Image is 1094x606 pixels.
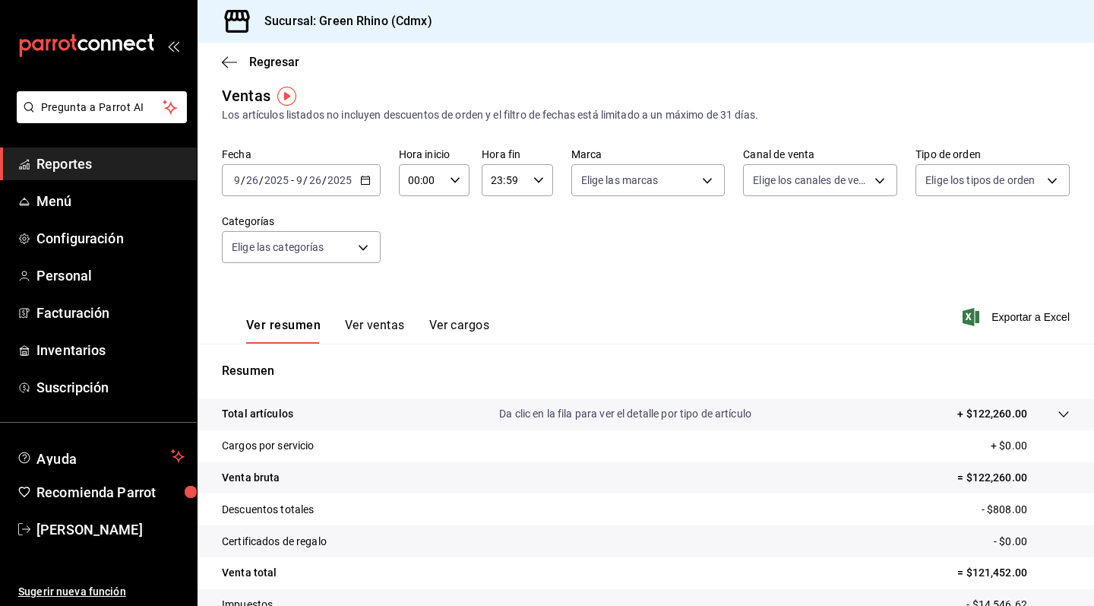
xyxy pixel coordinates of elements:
[36,482,185,503] span: Recomienda Parrot
[36,228,185,249] span: Configuración
[36,191,185,211] span: Menú
[743,149,897,160] label: Canal de venta
[571,149,726,160] label: Marca
[232,240,324,255] span: Elige las categorías
[36,519,185,540] span: [PERSON_NAME]
[327,174,353,186] input: ----
[36,154,185,174] span: Reportes
[36,447,165,465] span: Ayuda
[245,174,259,186] input: --
[36,303,185,323] span: Facturación
[925,173,1035,188] span: Elige los tipos de orden
[499,406,751,422] p: Da clic en la fila para ver el detalle por tipo de artículo
[753,173,869,188] span: Elige los canales de venta
[233,174,241,186] input: --
[246,318,321,344] button: Ver resumen
[482,149,552,160] label: Hora fin
[991,438,1070,454] p: + $0.00
[982,502,1070,518] p: - $808.00
[222,534,327,550] p: Certificados de regalo
[222,406,293,422] p: Total artículos
[303,174,308,186] span: /
[957,406,1027,422] p: + $122,260.00
[277,87,296,106] img: Tooltip marker
[222,502,314,518] p: Descuentos totales
[399,149,470,160] label: Hora inicio
[264,174,289,186] input: ----
[222,84,270,107] div: Ventas
[222,55,299,69] button: Regresar
[36,340,185,360] span: Inventarios
[249,55,299,69] span: Regresar
[345,318,405,344] button: Ver ventas
[18,584,185,600] span: Sugerir nueva función
[322,174,327,186] span: /
[222,565,277,581] p: Venta total
[222,438,315,454] p: Cargos por servicio
[966,308,1070,326] button: Exportar a Excel
[222,470,280,486] p: Venta bruta
[222,362,1070,380] p: Resumen
[241,174,245,186] span: /
[167,40,179,52] button: open_drawer_menu
[11,110,187,126] a: Pregunta a Parrot AI
[252,12,432,30] h3: Sucursal: Green Rhino (Cdmx)
[994,534,1070,550] p: - $0.00
[41,100,163,116] span: Pregunta a Parrot AI
[222,216,381,227] label: Categorías
[296,174,303,186] input: --
[957,470,1070,486] p: = $122,260.00
[915,149,1070,160] label: Tipo de orden
[246,318,489,344] div: navigation tabs
[222,149,381,160] label: Fecha
[17,91,187,123] button: Pregunta a Parrot AI
[581,173,659,188] span: Elige las marcas
[429,318,490,344] button: Ver cargos
[36,377,185,398] span: Suscripción
[222,107,1070,123] div: Los artículos listados no incluyen descuentos de orden y el filtro de fechas está limitado a un m...
[308,174,322,186] input: --
[291,174,294,186] span: -
[36,265,185,286] span: Personal
[957,565,1070,581] p: = $121,452.00
[259,174,264,186] span: /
